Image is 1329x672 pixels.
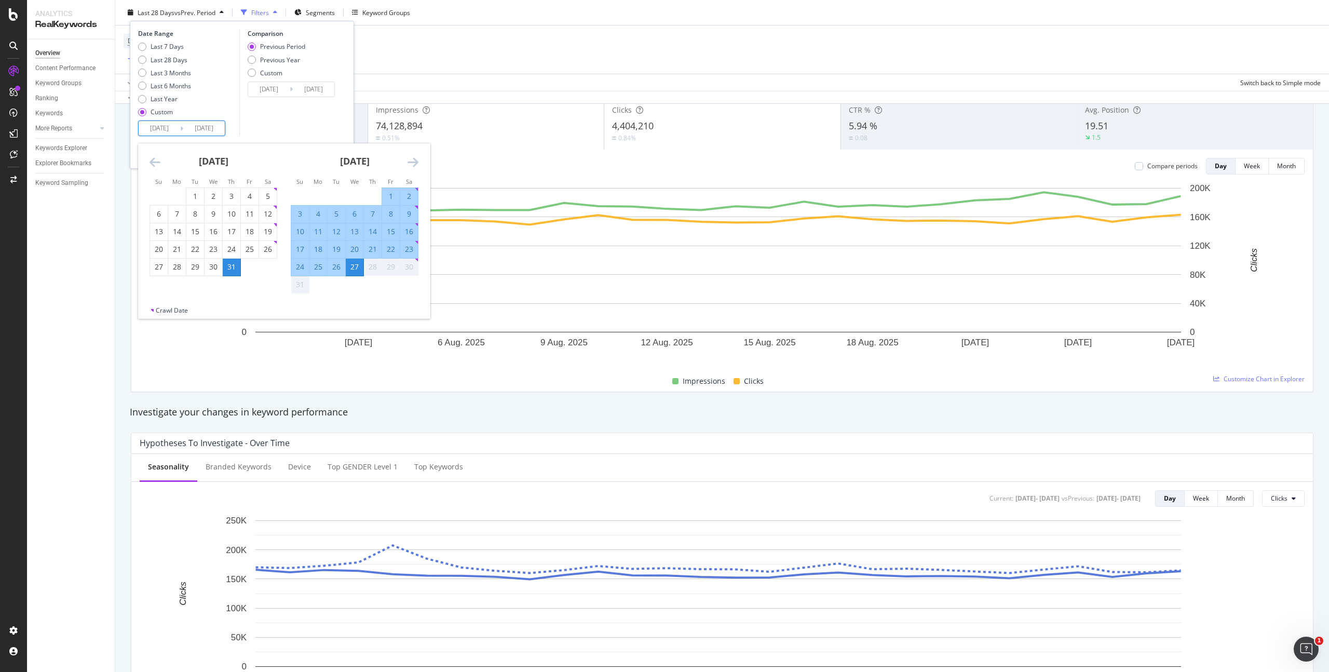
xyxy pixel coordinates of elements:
[247,178,252,185] small: Fr
[156,306,188,315] div: Crawl Date
[35,63,96,74] div: Content Performance
[151,42,184,51] div: Last 7 Days
[1269,158,1305,174] button: Month
[961,338,989,347] text: [DATE]
[309,205,328,223] td: Selected. Monday, August 4, 2025
[364,205,382,223] td: Selected. Thursday, August 7, 2025
[612,119,654,132] span: 4,404,210
[382,262,400,272] div: 29
[618,133,636,142] div: 0.84%
[35,78,107,89] a: Keyword Groups
[400,205,418,223] td: Selected. Saturday, August 9, 2025
[290,4,339,21] button: Segments
[291,276,309,293] td: Not available. Sunday, August 31, 2025
[260,68,282,77] div: Custom
[400,187,418,205] td: Selected. Saturday, August 2, 2025
[205,258,223,276] td: Choose Wednesday, July 30, 2025 as your check-in date. It’s available.
[382,240,400,258] td: Selected. Friday, August 22, 2025
[205,191,222,201] div: 2
[150,223,168,240] td: Choose Sunday, July 13, 2025 as your check-in date. It’s available.
[328,244,345,254] div: 19
[186,240,205,258] td: Choose Tuesday, July 22, 2025 as your check-in date. It’s available.
[241,223,259,240] td: Choose Friday, July 18, 2025 as your check-in date. It’s available.
[1064,338,1092,347] text: [DATE]
[309,258,328,276] td: Selected. Monday, August 25, 2025
[364,240,382,258] td: Selected. Thursday, August 21, 2025
[205,209,222,219] div: 9
[140,183,1297,363] svg: A chart.
[1236,158,1269,174] button: Week
[400,223,418,240] td: Selected. Saturday, August 16, 2025
[205,240,223,258] td: Choose Wednesday, July 23, 2025 as your check-in date. It’s available.
[345,338,373,347] text: [DATE]
[35,143,107,154] a: Keywords Explorer
[291,279,309,290] div: 31
[1092,133,1101,142] div: 1.5
[348,4,414,21] button: Keyword Groups
[265,178,271,185] small: Sa
[382,258,400,276] td: Not available. Friday, August 29, 2025
[369,178,376,185] small: Th
[242,327,247,337] text: 0
[540,338,588,347] text: 9 Aug. 2025
[1085,119,1108,132] span: 19.51
[291,205,309,223] td: Selected. Sunday, August 3, 2025
[1218,490,1254,507] button: Month
[1236,74,1321,91] button: Switch back to Simple mode
[223,223,241,240] td: Choose Thursday, July 17, 2025 as your check-in date. It’s available.
[744,375,764,387] span: Clicks
[209,178,218,185] small: We
[1244,162,1260,170] div: Week
[376,137,380,140] img: Equal
[259,209,277,219] div: 12
[259,223,277,240] td: Choose Saturday, July 19, 2025 as your check-in date. It’s available.
[138,29,237,38] div: Date Range
[168,226,186,237] div: 14
[382,244,400,254] div: 22
[346,223,364,240] td: Selected. Wednesday, August 13, 2025
[186,209,204,219] div: 8
[241,187,259,205] td: Choose Friday, July 4, 2025 as your check-in date. It’s available.
[205,244,222,254] div: 23
[1193,494,1209,503] div: Week
[408,156,418,169] div: Move forward to switch to the next month.
[241,191,259,201] div: 4
[35,108,107,119] a: Keywords
[205,223,223,240] td: Choose Wednesday, July 16, 2025 as your check-in date. It’s available.
[1096,494,1141,503] div: [DATE] - [DATE]
[612,137,616,140] img: Equal
[241,244,259,254] div: 25
[35,93,58,104] div: Ranking
[309,244,327,254] div: 18
[328,262,345,272] div: 26
[35,78,82,89] div: Keyword Groups
[388,178,394,185] small: Fr
[205,226,222,237] div: 16
[174,8,215,17] span: vs Prev. Period
[849,137,853,140] img: Equal
[846,338,898,347] text: 18 Aug. 2025
[242,662,247,671] text: 0
[1147,162,1198,170] div: Compare periods
[248,68,305,77] div: Custom
[155,178,162,185] small: Su
[150,156,160,169] div: Move backward to switch to the previous month.
[248,82,290,97] input: Start Date
[205,187,223,205] td: Choose Wednesday, July 2, 2025 as your check-in date. It’s available.
[206,462,272,472] div: Branded Keywords
[35,8,106,19] div: Analytics
[438,338,485,347] text: 6 Aug. 2025
[1190,299,1206,308] text: 40K
[309,209,327,219] div: 4
[1240,78,1321,87] div: Switch back to Simple mode
[223,205,241,223] td: Choose Thursday, July 10, 2025 as your check-in date. It’s available.
[138,55,191,64] div: Last 28 Days
[1213,374,1305,383] a: Customize Chart in Explorer
[1015,494,1060,503] div: [DATE] - [DATE]
[138,68,191,77] div: Last 3 Months
[406,178,412,185] small: Sa
[205,262,222,272] div: 30
[186,205,205,223] td: Choose Tuesday, July 8, 2025 as your check-in date. It’s available.
[293,82,334,97] input: End Date
[124,4,228,21] button: Last 28 DaysvsPrev. Period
